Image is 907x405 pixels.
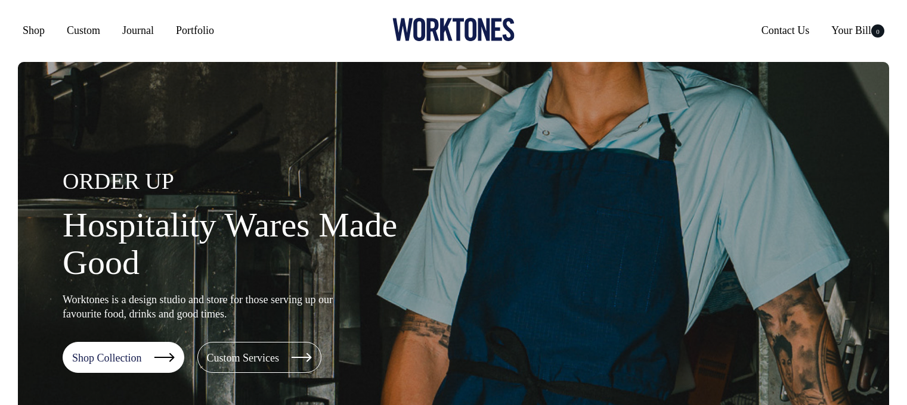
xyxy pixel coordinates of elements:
[197,342,322,373] a: Custom Services
[63,292,334,321] p: Worktones is a design studio and store for those serving up our favourite food, drinks and good t...
[63,169,444,194] h4: ORDER UP
[63,342,184,373] a: Shop Collection
[757,20,815,41] a: Contact Us
[826,20,889,41] a: Your Bill0
[871,24,884,38] span: 0
[63,206,444,282] h1: Hospitality Wares Made Good
[62,20,105,41] a: Custom
[117,20,159,41] a: Journal
[18,20,49,41] a: Shop
[171,20,219,41] a: Portfolio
